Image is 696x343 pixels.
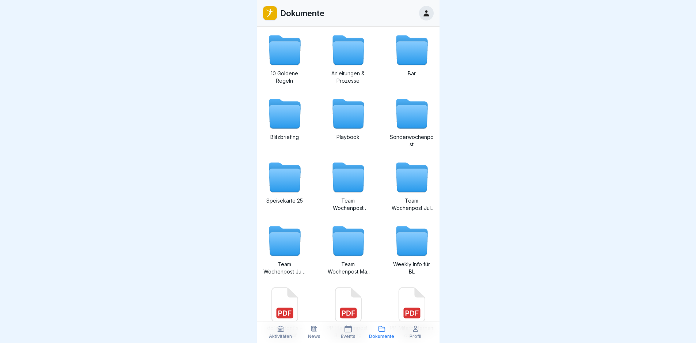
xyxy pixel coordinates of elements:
p: Sonderwochenpost [390,133,434,148]
a: 10 Goldene Regeln [263,33,307,84]
a: Team Wochenpost Mai 2025 [326,223,370,275]
p: Playbook [326,133,370,141]
p: Aktivitäten [269,334,292,339]
a: Blitzbriefing [263,96,307,148]
p: Profil [410,334,421,339]
a: Team Wochenpost [DATE] [326,160,370,212]
p: Weekly Info für BL [390,261,434,275]
p: Bar [390,70,434,77]
a: Speisekarte 25 [263,160,307,212]
p: News [308,334,320,339]
a: Sonderwochenpost [390,96,434,148]
a: Weekly Info für BL [390,223,434,275]
p: Team Wochenpost Juni 2025 [263,261,307,275]
p: Dokumente [280,8,324,18]
a: PP_Flaschenpost_BL-Meeting [326,287,370,339]
a: Team Wochenpost Juni 2025 [263,223,307,275]
a: Team Wochenpost Juli 2025 [390,160,434,212]
a: PP_Mitarbeiterhandbuch [390,287,434,339]
p: 10 Goldene Regeln [263,70,307,84]
p: Events [341,334,355,339]
p: Blitzbriefing [263,133,307,141]
p: Speisekarte 25 [263,197,307,204]
a: Anleitungen & Prozesse [326,33,370,84]
p: Team Wochenpost [DATE] [326,197,370,212]
img: oo2rwhh5g6mqyfqxhtbddxvd.png [263,6,277,20]
a: do´s - dont´s - Bounti.pdf [263,287,307,339]
a: Bar [390,33,434,84]
p: Team Wochenpost Juli 2025 [390,197,434,212]
a: Playbook [326,96,370,148]
p: Team Wochenpost Mai 2025 [326,261,370,275]
p: Dokumente [369,334,394,339]
p: Anleitungen & Prozesse [326,70,370,84]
